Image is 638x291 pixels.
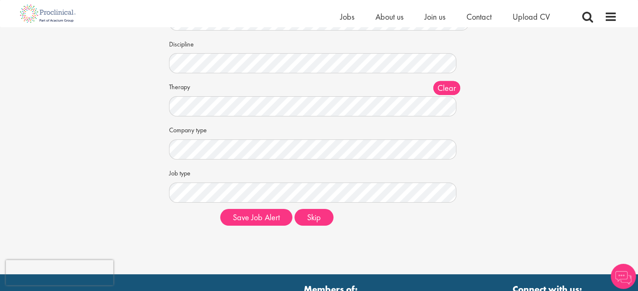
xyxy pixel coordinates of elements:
a: Upload CV [513,11,550,22]
label: Job type [169,166,214,178]
a: Contact [466,11,492,22]
a: About us [375,11,404,22]
a: Join us [424,11,445,22]
a: Jobs [340,11,354,22]
button: Skip [294,209,333,226]
label: Company type [169,123,214,135]
span: Clear [433,81,460,95]
button: Save Job Alert [220,209,292,226]
label: Discipline [169,37,214,49]
label: Therapy [169,80,214,92]
iframe: reCAPTCHA [6,260,113,285]
img: Chatbot [611,264,636,289]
